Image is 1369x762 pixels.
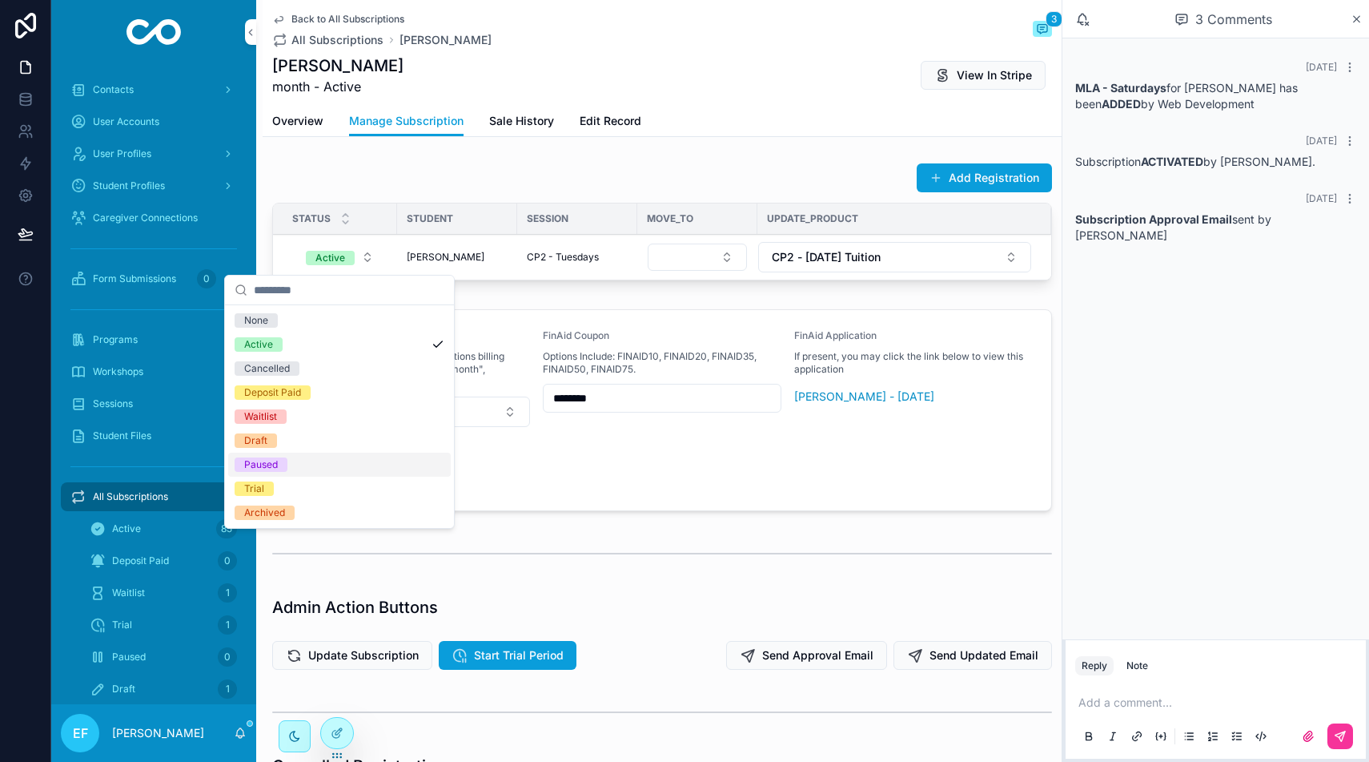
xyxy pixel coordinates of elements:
[61,421,247,450] a: Student Files
[474,647,564,663] span: Start Trial Period
[292,212,331,225] span: Status
[527,251,599,264] span: CP2 - Tuesdays
[407,251,484,264] span: [PERSON_NAME]
[272,113,323,129] span: Overview
[61,357,247,386] a: Workshops
[1141,155,1203,168] strong: ACTIVATED
[489,107,554,139] a: Sale History
[527,251,628,264] a: CP2 - Tuesdays
[93,397,133,410] span: Sessions
[1075,81,1166,95] strong: MLA - Saturdays
[399,32,492,48] a: [PERSON_NAME]
[80,643,247,671] a: Paused0
[1102,97,1141,111] strong: ADDED
[112,651,146,663] span: Paused
[244,313,268,328] div: None
[244,337,273,352] div: Active
[216,519,237,538] div: 85
[407,212,453,225] span: Student
[244,458,278,472] div: Paused
[439,641,576,670] button: Start Trial Period
[112,522,141,535] span: Active
[1033,21,1052,40] button: 3
[93,147,151,160] span: User Profiles
[272,107,323,139] a: Overview
[794,329,877,341] span: FinAid Application
[80,579,247,607] a: Waitlist1
[1306,61,1337,73] span: [DATE]
[921,61,1046,90] button: View In Stripe
[272,13,404,26] a: Back to All Subscriptions
[93,490,168,503] span: All Subscriptions
[93,429,151,442] span: Student Files
[580,107,641,139] a: Edit Record
[308,647,419,663] span: Update Subscription
[1075,212,1232,226] strong: Subscription Approval Email
[225,305,454,528] div: Suggestions
[1075,212,1271,242] span: sent by [PERSON_NAME]
[112,554,169,567] span: Deposit Paid
[647,243,748,272] a: Select Button
[80,611,247,639] a: Trial1
[51,64,256,704] div: scrollable content
[218,615,237,635] div: 1
[61,264,247,293] a: Form Submissions0
[349,113,464,129] span: Manage Subscription
[218,551,237,570] div: 0
[772,249,881,265] span: CP2 - [DATE] Tuition
[292,242,387,272] a: Select Button
[957,67,1032,83] span: View In Stripe
[93,212,198,224] span: Caregiver Connections
[1075,656,1114,675] button: Reply
[73,724,88,743] span: EF
[929,647,1038,663] span: Send Updated Email
[218,583,237,603] div: 1
[291,13,404,26] span: Back to All Subscriptions
[61,107,247,136] a: User Accounts
[1195,10,1272,29] span: 3 Comments
[648,244,747,271] button: Select Button
[93,179,165,192] span: Student Profiles
[244,361,290,376] div: Cancelled
[726,641,887,670] button: Send Approval Email
[197,269,216,288] div: 0
[61,75,247,104] a: Contacts
[1046,11,1062,27] span: 3
[272,54,403,77] h1: [PERSON_NAME]
[1120,656,1154,675] button: Note
[272,596,438,619] h1: Admin Action Buttons
[112,725,204,741] p: [PERSON_NAME]
[893,641,1052,670] button: Send Updated Email
[757,241,1032,273] a: Select Button
[917,163,1052,192] a: Add Registration
[112,683,135,695] span: Draft
[93,115,159,128] span: User Accounts
[291,32,383,48] span: All Subscriptions
[1306,192,1337,204] span: [DATE]
[61,204,247,232] a: Caregiver Connections
[1306,135,1337,147] span: [DATE]
[61,171,247,200] a: Student Profiles
[527,212,568,225] span: Session
[1126,659,1148,672] div: Note
[244,385,301,400] div: Deposit Paid
[580,113,641,129] span: Edit Record
[61,139,247,168] a: User Profiles
[647,212,693,225] span: Move_to
[543,329,609,341] span: FinAid Coupon
[272,77,403,96] span: month - Active
[93,272,176,285] span: Form Submissions
[61,482,247,511] a: All Subscriptions
[349,107,464,137] a: Manage Subscription
[272,32,383,48] a: All Subscriptions
[1075,155,1315,168] span: Subscription by [PERSON_NAME].
[315,251,345,265] div: Active
[218,679,237,699] div: 1
[61,389,247,418] a: Sessions
[126,19,182,45] img: App logo
[244,482,264,496] div: Trial
[272,641,432,670] button: Update Subscription
[93,333,138,346] span: Programs
[112,587,145,599] span: Waitlist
